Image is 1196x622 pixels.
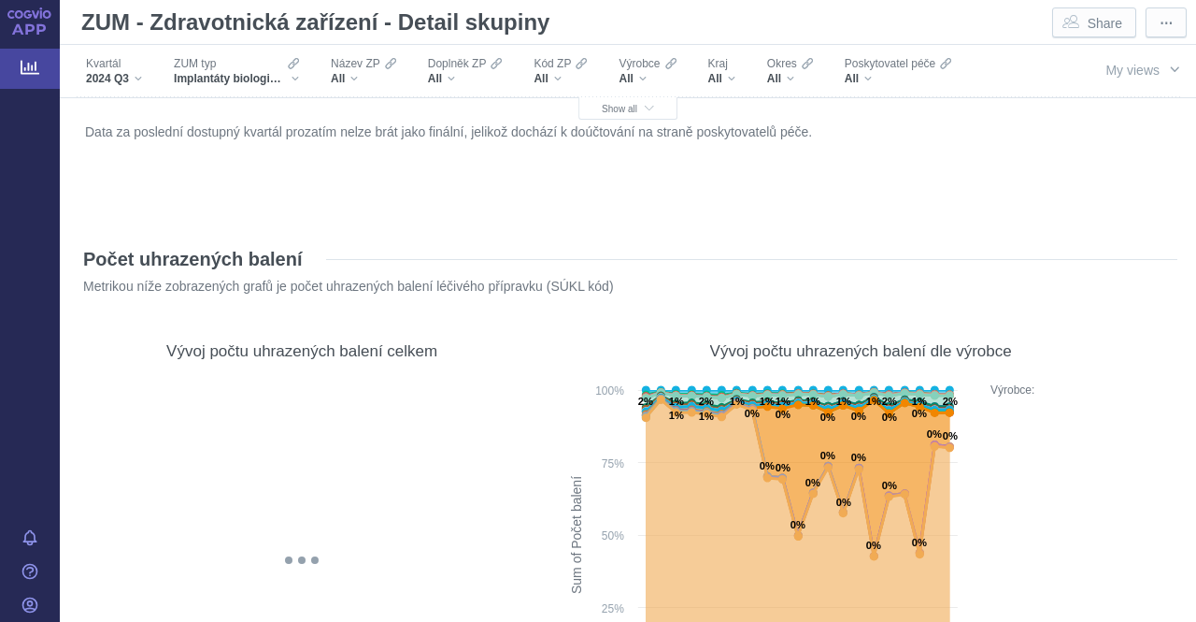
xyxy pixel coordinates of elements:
text: 1% [912,396,927,407]
div: Show as table [458,300,491,334]
text: 0% [820,412,835,423]
text: 0% [820,450,835,461]
text: Sum of Počet balení [569,476,584,594]
text: 0% [790,519,805,530]
button: Show all [578,97,677,120]
text: 0% [912,537,927,548]
text: 0% [866,540,881,551]
div: KrajAll [699,51,745,91]
text: 0% [836,497,851,508]
span: All [619,71,633,86]
text: 0% [943,430,958,441]
div: Show as table [1110,300,1144,334]
span: All [767,71,781,86]
text: 1% [866,396,881,407]
span: Okres [767,56,797,71]
div: Kvartál2024 Q3 [77,51,151,91]
div: Vývoj počtu uhrazených balení dle výrobce [710,341,1012,361]
div: Poskytovatel péčeAll [835,51,961,91]
span: Share [1088,14,1122,33]
text: 1% [699,411,714,422]
div: Legend: Výrobce [990,381,1168,399]
text: 2% [882,396,897,407]
span: All [331,71,345,86]
text: 0% [882,480,897,491]
text: 0% [851,452,866,463]
text: 1% [776,396,790,407]
text: 2% [638,396,653,407]
text: 1% [805,396,820,407]
div: More actions [1153,300,1187,334]
div: OkresAll [758,51,822,91]
text: 0% [927,428,942,440]
p: Data za poslední dostupný kvartál prozatím nelze brát jako finální, jelikož dochází k doúčtování ... [85,123,1171,141]
div: Filters [74,45,1042,150]
span: Doplněk ZP [428,56,487,71]
button: My views [1088,51,1196,87]
text: 0% [805,477,820,488]
div: VýrobceAll [609,51,685,91]
span: All [534,71,548,86]
span: Poskytovatel péče [845,56,935,71]
text: 0% [912,408,927,419]
span: 2024 Q3 [86,71,129,86]
text: 25% [602,602,624,615]
text: 75% [602,457,624,470]
span: All [708,71,722,86]
span: Show all [602,104,654,114]
text: 0% [851,411,866,422]
h2: Počet uhrazených balení [83,247,303,271]
text: 1% [669,396,684,407]
div: More actions [501,300,534,334]
div: Vývoj počtu uhrazených balení celkem [166,341,437,361]
span: My views [1105,63,1160,78]
span: Název ZP [331,56,380,71]
text: 1% [836,396,851,407]
text: 2% [699,396,714,407]
span: All [428,71,442,86]
p: Metrikou níže zobrazených grafů je počet uhrazených balení léčivého přípravku (SÚKL kód) [83,278,1118,296]
div: Doplněk ZPAll [419,51,512,91]
text: 1% [730,396,745,407]
span: ZUM typ [174,56,216,71]
text: 0% [760,460,775,471]
span: Implantáty biologické lidského a zvířecího původu [174,71,286,86]
button: Share dashboard [1052,7,1136,37]
div: Název ZPAll [321,51,406,91]
span: All [845,71,859,86]
span: Kód ZP [534,56,571,71]
text: 100% [595,384,624,398]
text: 1% [760,396,775,407]
div: Kód ZPAll [524,51,596,91]
span: Výrobce [619,56,660,71]
span: Kraj [708,56,728,71]
text: 50% [602,529,624,542]
span: Kvartál [86,56,121,71]
div: Výrobce: [990,381,1168,399]
text: 0% [882,412,897,423]
text: 0% [776,462,790,473]
div: ZUM typImplantáty biologické lidského a zvířecího původu [164,51,308,91]
text: 0% [776,409,790,420]
text: 2% [943,396,958,407]
button: More actions [1146,7,1187,37]
span: ⋯ [1160,14,1173,33]
text: 1% [669,410,684,421]
h1: ZUM - Zdravotnická zařízení - Detail skupiny [74,4,559,41]
text: 0% [745,408,760,419]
